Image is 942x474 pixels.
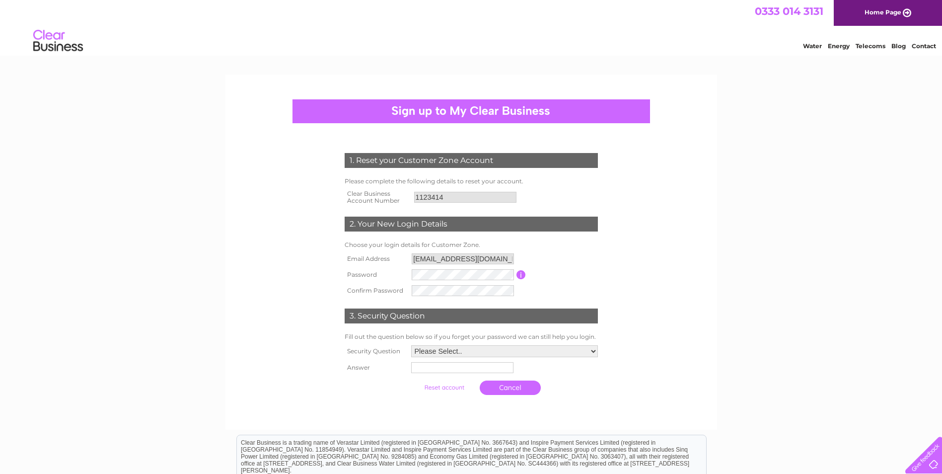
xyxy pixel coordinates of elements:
a: Contact [912,42,936,50]
input: Submit [414,381,475,395]
a: Telecoms [856,42,885,50]
div: 1. Reset your Customer Zone Account [345,153,598,168]
th: Clear Business Account Number [342,187,412,207]
th: Email Address [342,251,410,267]
a: Cancel [480,381,541,395]
div: Clear Business is a trading name of Verastar Limited (registered in [GEOGRAPHIC_DATA] No. 3667643... [237,5,706,48]
td: Fill out the question below so if you forget your password we can still help you login. [342,331,600,343]
th: Security Question [342,343,409,360]
a: Energy [828,42,850,50]
th: Confirm Password [342,283,410,299]
th: Password [342,267,410,283]
td: Choose your login details for Customer Zone. [342,239,600,251]
th: Answer [342,360,409,376]
a: Blog [891,42,906,50]
input: Information [516,270,526,279]
div: 3. Security Question [345,309,598,323]
div: 2. Your New Login Details [345,217,598,232]
td: Please complete the following details to reset your account. [342,175,600,187]
a: 0333 014 3131 [755,5,823,17]
img: logo.png [33,26,83,56]
a: Water [803,42,822,50]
